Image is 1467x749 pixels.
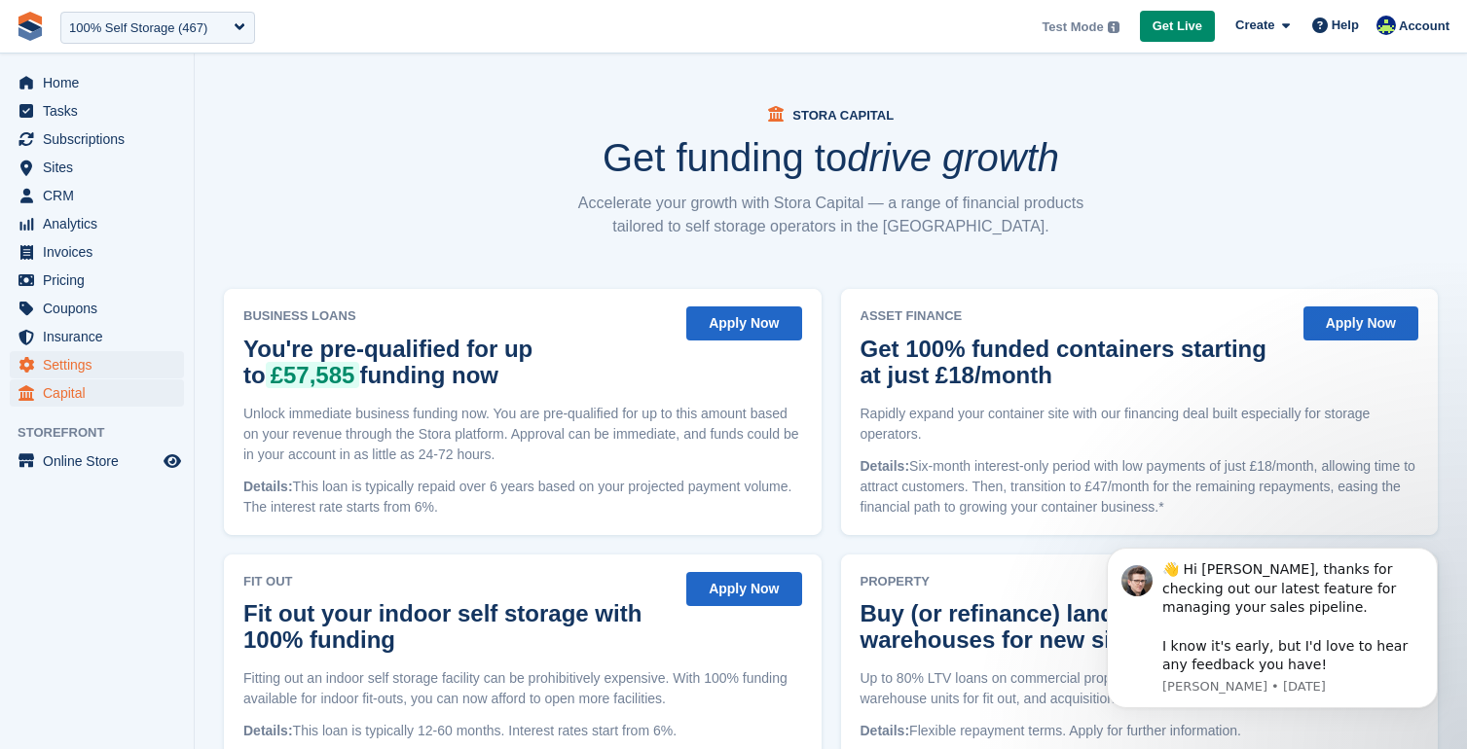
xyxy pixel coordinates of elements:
[10,125,184,153] a: menu
[43,210,160,237] span: Analytics
[1235,16,1274,35] span: Create
[686,572,801,606] button: Apply Now
[243,723,293,738] span: Details:
[243,479,293,494] span: Details:
[10,323,184,350] a: menu
[847,136,1059,179] i: drive growth
[243,600,665,653] h2: Fit out your indoor self storage with 100% funding
[243,477,802,517] p: This loan is typically repaid over 6 years based on your projected payment volume. The interest r...
[10,379,184,407] a: menu
[1399,17,1449,36] span: Account
[161,449,184,473] a: Preview store
[861,456,1419,517] p: Six-month interest-only period with low payments of just £18/month, allowing time to attract cust...
[43,379,160,407] span: Capital
[1108,21,1119,33] img: icon-info-grey-7440780725fd019a000dd9b08b2336e03edf1995a4989e88bcd33f0948082b44.svg
[10,69,184,96] a: menu
[10,447,184,475] a: menu
[266,362,360,388] span: £57,585
[10,154,184,181] a: menu
[69,18,207,38] div: 100% Self Storage (467)
[243,668,802,709] p: Fitting out an indoor self storage facility can be prohibitively expensive. With 100% funding ava...
[568,192,1094,238] p: Accelerate your growth with Stora Capital — a range of financial products tailored to self storag...
[43,154,160,181] span: Sites
[10,97,184,125] a: menu
[686,306,801,340] button: Apply Now
[10,210,184,237] a: menu
[43,69,160,96] span: Home
[1376,16,1396,35] img: Ciara Topping
[243,336,665,388] h2: You're pre-qualified for up to funding now
[43,295,160,322] span: Coupons
[43,351,160,378] span: Settings
[861,600,1282,653] h2: Buy (or refinance) land or warehouses for new sites
[861,404,1419,445] p: Rapidly expand your container site with our financing deal built especially for storage operators.
[18,423,194,443] span: Storefront
[10,351,184,378] a: menu
[603,138,1059,177] h1: Get funding to
[1078,522,1467,739] iframe: Intercom notifications message
[43,447,160,475] span: Online Store
[861,572,1292,591] span: Property
[861,336,1282,388] h2: Get 100% funded containers starting at just £18/month
[43,323,160,350] span: Insurance
[43,182,160,209] span: CRM
[16,12,45,41] img: stora-icon-8386f47178a22dfd0bd8f6a31ec36ba5ce8667c1dd55bd0f319d3a0aa187defe.svg
[861,458,910,474] span: Details:
[1303,306,1418,340] button: Apply Now
[10,238,184,266] a: menu
[10,182,184,209] a: menu
[243,721,802,741] p: This loan is typically 12-60 months. Interest rates start from 6%.
[43,267,160,294] span: Pricing
[43,97,160,125] span: Tasks
[43,238,160,266] span: Invoices
[10,295,184,322] a: menu
[861,721,1419,741] p: Flexible repayment terms. Apply for further information.
[1140,11,1215,43] a: Get Live
[243,306,675,326] span: Business Loans
[43,125,160,153] span: Subscriptions
[861,306,1292,326] span: Asset Finance
[1042,18,1103,37] span: Test Mode
[10,267,184,294] a: menu
[243,572,675,591] span: Fit Out
[243,404,802,465] p: Unlock immediate business funding now. You are pre-qualified for up to this amount based on your ...
[861,668,1419,709] p: Up to 80% LTV loans on commercial property finance allowing you to e.g. purchase warehouse units ...
[792,108,894,123] span: Stora Capital
[1332,16,1359,35] span: Help
[861,723,910,738] span: Details:
[1153,17,1202,36] span: Get Live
